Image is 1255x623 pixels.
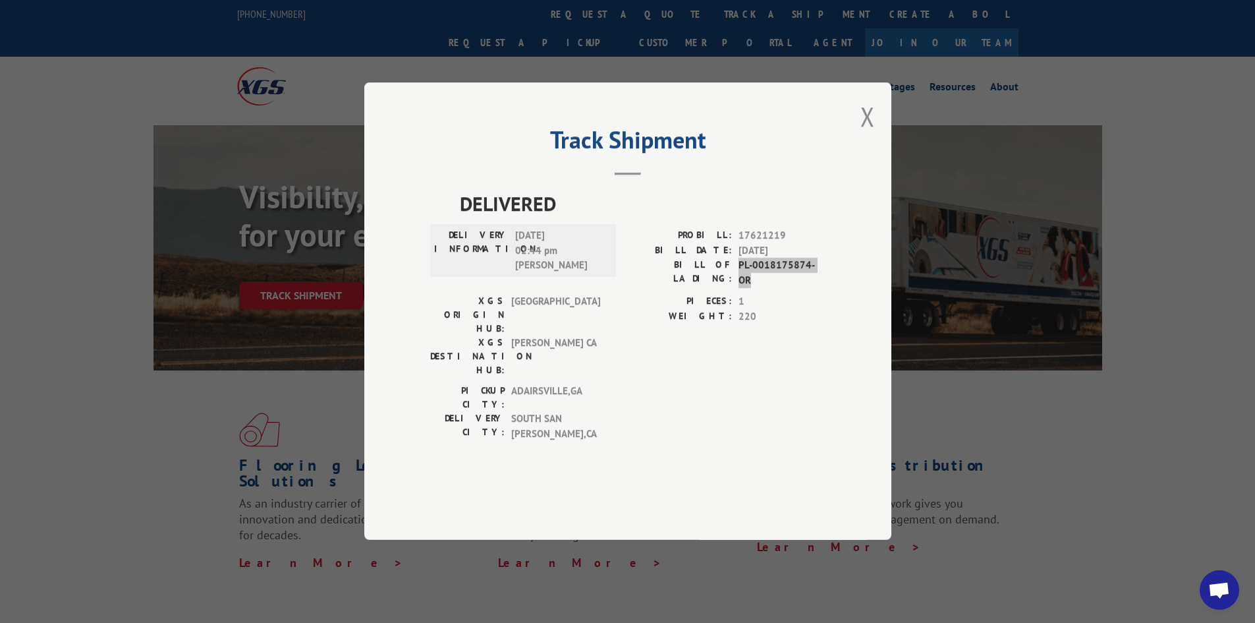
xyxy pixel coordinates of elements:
[430,131,825,156] h2: Track Shipment
[739,258,825,288] span: PL-0018175874-OR
[430,336,505,378] label: XGS DESTINATION HUB:
[430,412,505,442] label: DELIVERY CITY:
[628,295,732,310] label: PIECES:
[739,295,825,310] span: 1
[430,295,505,336] label: XGS ORIGIN HUB:
[511,384,600,412] span: ADAIRSVILLE , GA
[628,229,732,244] label: PROBILL:
[511,295,600,336] span: [GEOGRAPHIC_DATA]
[628,258,732,288] label: BILL OF LADING:
[511,336,600,378] span: [PERSON_NAME] CA
[739,229,825,244] span: 17621219
[739,243,825,258] span: [DATE]
[1200,570,1239,610] div: Open chat
[460,189,825,219] span: DELIVERED
[430,384,505,412] label: PICKUP CITY:
[515,229,604,274] span: [DATE] 02:44 pm [PERSON_NAME]
[628,309,732,324] label: WEIGHT:
[628,243,732,258] label: BILL DATE:
[739,309,825,324] span: 220
[434,229,509,274] label: DELIVERY INFORMATION:
[860,99,875,134] button: Close modal
[511,412,600,442] span: SOUTH SAN [PERSON_NAME] , CA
